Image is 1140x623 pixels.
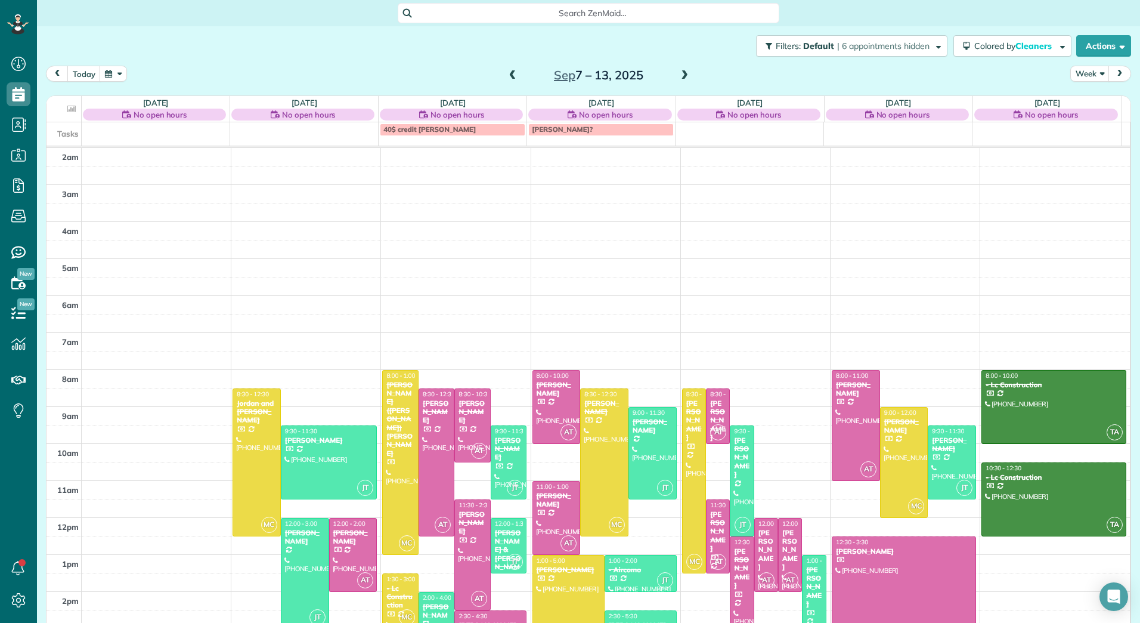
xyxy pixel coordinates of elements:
div: [PERSON_NAME] [458,510,487,536]
span: 8:30 - 12:30 [237,390,269,398]
span: 40$ credit [PERSON_NAME] [383,125,476,134]
span: 1:00 - 4:00 [806,557,835,565]
div: [PERSON_NAME] ([PERSON_NAME]) [PERSON_NAME] [386,381,415,458]
span: No open hours [134,109,187,121]
span: TA [1107,517,1123,533]
span: JT [956,480,972,496]
button: Colored byCleaners [953,35,1071,57]
a: [DATE] [737,98,763,107]
div: [PERSON_NAME] [835,381,876,398]
div: [PERSON_NAME] [536,381,577,398]
span: 2:30 - 4:30 [459,612,487,620]
button: Filters: Default | 6 appointments hidden [756,35,947,57]
span: New [17,268,35,280]
span: 8:30 - 10:00 [710,390,742,398]
div: - Lc Construction [985,473,1123,482]
div: [PHONE_NUMBER] [710,573,726,590]
span: 1pm [62,559,79,569]
span: AT [560,535,577,551]
div: [PERSON_NAME] [584,399,625,417]
span: 8:30 - 10:30 [459,390,491,398]
div: Open Intercom Messenger [1099,582,1128,611]
div: [PERSON_NAME] [536,492,577,509]
span: 12:00 - 1:30 [495,520,527,528]
span: 1:30 - 3:00 [386,575,415,583]
span: 9am [62,411,79,421]
span: 2:30 - 5:30 [609,612,637,620]
span: No open hours [1025,109,1079,121]
span: 9:00 - 12:00 [884,409,916,417]
span: No open hours [282,109,336,121]
div: [PERSON_NAME] [710,399,726,442]
span: 11:30 - 1:30 [710,501,742,509]
span: 8:00 - 1:00 [386,372,415,380]
span: 2:00 - 4:00 [423,594,451,602]
span: JT [657,572,673,588]
span: 2am [62,152,79,162]
div: [PERSON_NAME] [835,547,972,556]
span: MC [908,498,924,514]
div: [PERSON_NAME] [458,399,487,425]
span: AT [560,424,577,440]
a: Filters: Default | 6 appointments hidden [750,35,947,57]
span: AT [710,424,726,440]
span: No open hours [876,109,930,121]
a: [DATE] [1034,98,1060,107]
div: [PERSON_NAME] [632,418,673,435]
div: [PERSON_NAME] [710,510,726,553]
span: TA [1107,424,1123,440]
span: 2pm [62,596,79,606]
div: - Aircomo [608,566,673,574]
span: 3am [62,189,79,199]
button: Week [1070,66,1110,82]
div: [PERSON_NAME] & [PERSON_NAME] [494,529,523,580]
span: AT [471,443,487,459]
span: MC [686,554,702,570]
h2: 7 – 13, 2025 [524,69,673,82]
span: [PERSON_NAME]? [532,125,593,134]
span: 12:00 - 2:00 [333,520,365,528]
span: MC [261,517,277,533]
span: 4am [62,226,79,236]
div: - Lc Construction [386,584,415,610]
button: Actions [1076,35,1131,57]
span: 12:30 - 3:30 [734,538,766,546]
span: 10am [57,448,79,458]
a: [DATE] [588,98,614,107]
span: 12:00 - 3:00 [285,520,317,528]
span: 10:30 - 12:30 [986,464,1021,472]
span: 12:00 - 2:00 [782,520,814,528]
span: JT [735,517,751,533]
span: 12:00 - 2:00 [758,520,791,528]
div: [PERSON_NAME] [884,418,925,435]
span: Colored by [974,41,1056,51]
span: No open hours [579,109,633,121]
span: 8:30 - 12:30 [423,390,455,398]
div: [PERSON_NAME] [733,547,750,590]
span: Default [803,41,835,51]
div: [PERSON_NAME] [536,566,601,574]
span: 8:30 - 12:30 [584,390,617,398]
span: AT [435,517,451,533]
div: [PERSON_NAME] [686,399,702,442]
span: | 6 appointments hidden [837,41,930,51]
button: prev [46,66,69,82]
div: [PERSON_NAME] [733,436,750,479]
span: 8:00 - 11:00 [836,372,868,380]
span: MC [399,535,415,551]
div: [PERSON_NAME] [758,529,775,572]
button: next [1108,66,1131,82]
span: 1:00 - 2:00 [609,557,637,565]
div: [PERSON_NAME] [422,399,451,425]
a: [DATE] [440,98,466,107]
div: - Lc Construction [985,381,1123,389]
span: AT [471,591,487,607]
span: AT [710,554,726,570]
div: [PERSON_NAME] [494,436,523,462]
span: JT [507,480,523,496]
span: 11:00 - 1:00 [537,483,569,491]
a: [DATE] [292,98,317,107]
span: 1:00 - 5:00 [537,557,565,565]
span: 12pm [57,522,79,532]
span: Filters: [776,41,801,51]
